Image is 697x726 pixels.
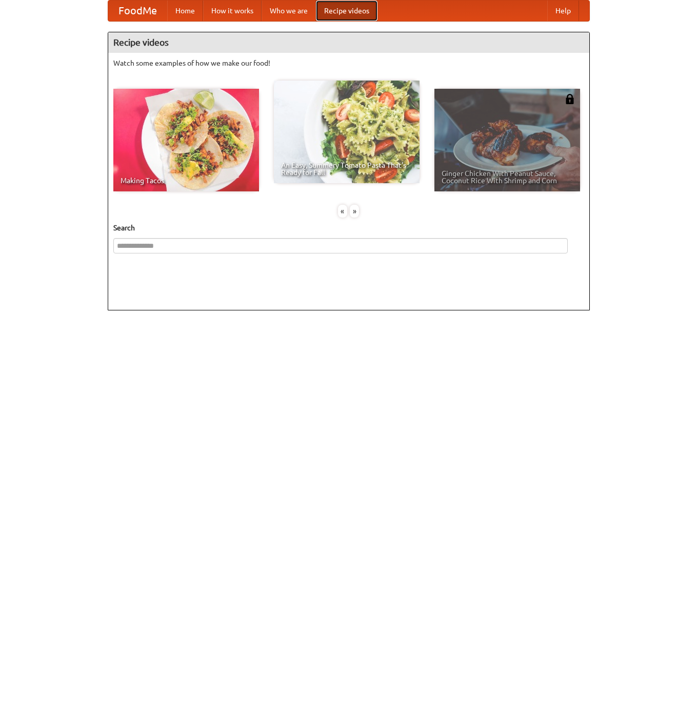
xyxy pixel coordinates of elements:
div: « [338,205,347,218]
span: Making Tacos [121,177,252,184]
a: Making Tacos [113,89,259,191]
a: FoodMe [108,1,167,21]
img: 483408.png [565,94,575,104]
h5: Search [113,223,584,233]
a: How it works [203,1,262,21]
a: An Easy, Summery Tomato Pasta That's Ready for Fall [274,81,420,183]
a: Who we are [262,1,316,21]
h4: Recipe videos [108,32,589,53]
a: Home [167,1,203,21]
span: An Easy, Summery Tomato Pasta That's Ready for Fall [281,162,412,176]
p: Watch some examples of how we make our food! [113,58,584,68]
a: Recipe videos [316,1,377,21]
a: Help [547,1,579,21]
div: » [350,205,359,218]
